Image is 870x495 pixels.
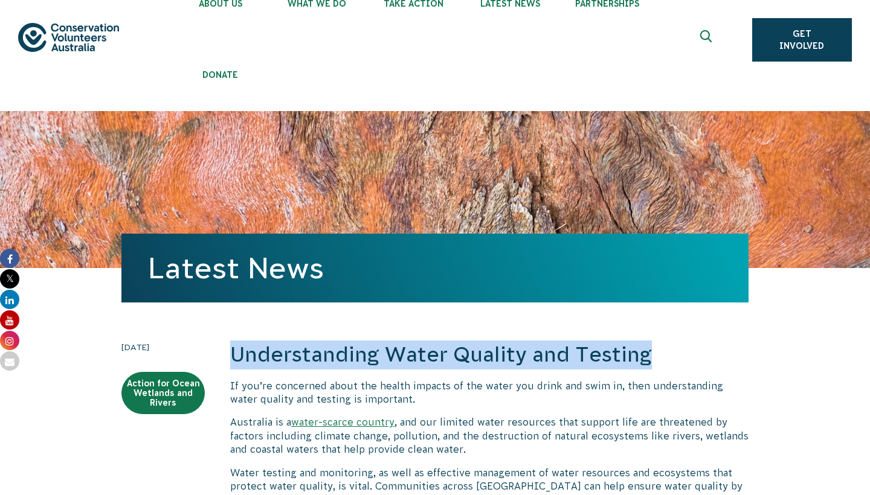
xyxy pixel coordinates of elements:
img: logo.svg [18,23,119,53]
h2: Understanding Water Quality and Testing [230,340,749,369]
span: Expand search box [700,30,715,49]
a: Latest News [148,252,324,284]
a: Action for Ocean Wetlands and Rivers [121,372,205,414]
p: If you’re concerned about the health impacts of the water you drink and swim in, then understandi... [230,379,749,406]
button: Expand search box Close search box [693,25,722,54]
time: [DATE] [121,340,205,354]
span: Donate [172,70,269,80]
p: Australia is a , and our limited water resources that support life are threatened by factors incl... [230,415,749,456]
a: water-scarce country [291,417,395,427]
a: Get Involved [752,18,852,62]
